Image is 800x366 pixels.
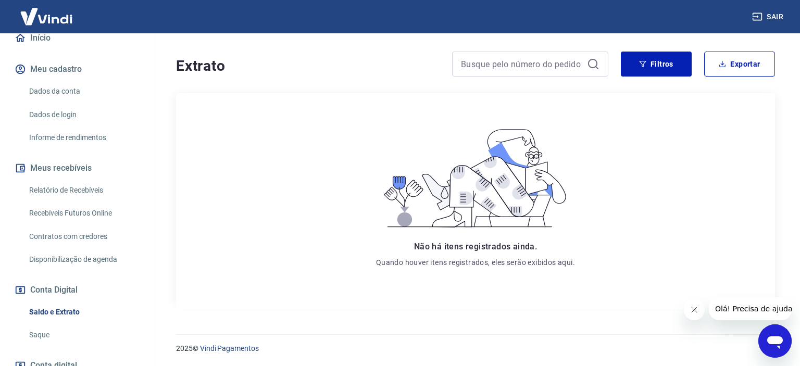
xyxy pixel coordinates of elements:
button: Conta Digital [12,279,143,301]
input: Busque pelo número do pedido [461,56,583,72]
iframe: Fechar mensagem [684,299,705,320]
a: Início [12,27,143,49]
button: Exportar [704,52,775,77]
p: 2025 © [176,343,775,354]
a: Contratos com credores [25,226,143,247]
a: Dados da conta [25,81,143,102]
iframe: Mensagem da empresa [709,297,792,320]
a: Vindi Pagamentos [200,344,259,352]
a: Saque [25,324,143,346]
a: Relatório de Recebíveis [25,180,143,201]
a: Disponibilização de agenda [25,249,143,270]
a: Recebíveis Futuros Online [25,203,143,224]
button: Meu cadastro [12,58,143,81]
a: Saldo e Extrato [25,301,143,323]
span: Não há itens registrados ainda. [414,242,537,251]
h4: Extrato [176,56,440,77]
button: Meus recebíveis [12,157,143,180]
a: Informe de rendimentos [25,127,143,148]
span: Olá! Precisa de ajuda? [6,7,87,16]
button: Filtros [621,52,692,77]
button: Sair [750,7,787,27]
a: Dados de login [25,104,143,125]
img: Vindi [12,1,80,32]
p: Quando houver itens registrados, eles serão exibidos aqui. [376,257,575,268]
iframe: Botão para abrir a janela de mensagens [758,324,792,358]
